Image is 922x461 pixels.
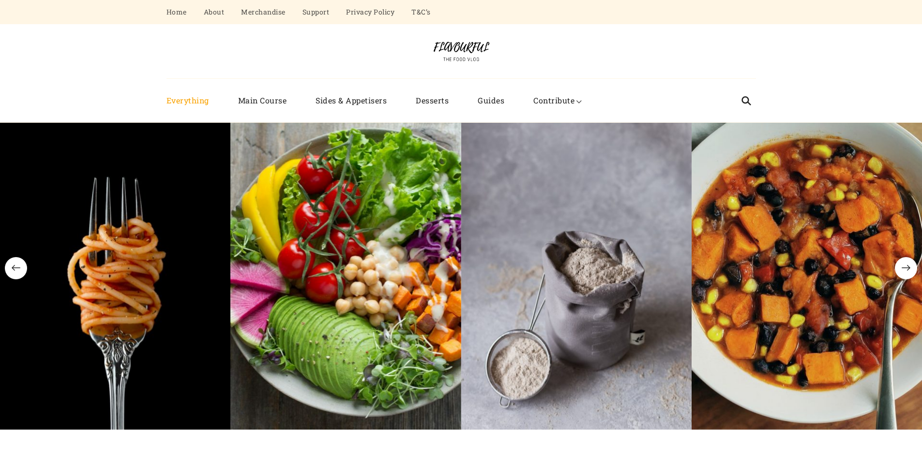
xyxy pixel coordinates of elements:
[463,88,519,113] a: Guides
[401,88,463,113] a: Desserts
[519,88,589,113] a: Contribute
[166,88,224,113] a: Everything
[224,88,302,113] a: Main Course
[230,123,461,430] img: bowl of vegetable salads
[425,39,498,64] img: Flavourful
[301,88,401,113] a: Sides & Appetisers
[692,123,922,430] img: Smoky Fiesta Soup: A Spicy Mexican-American Fusion Delight
[461,123,692,430] img: stainless steel cup with brown powder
